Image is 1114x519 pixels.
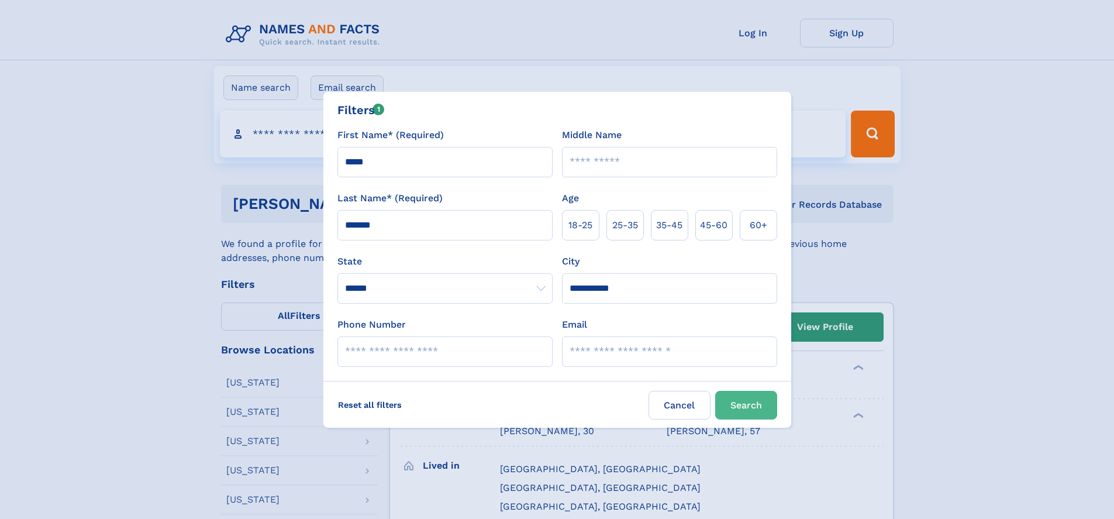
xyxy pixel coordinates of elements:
[337,101,385,119] div: Filters
[562,255,580,269] label: City
[330,391,409,419] label: Reset all filters
[562,128,622,142] label: Middle Name
[568,218,592,232] span: 18‑25
[750,218,767,232] span: 60+
[337,128,444,142] label: First Name* (Required)
[337,255,553,269] label: State
[337,191,443,205] label: Last Name* (Required)
[656,218,682,232] span: 35‑45
[337,318,406,332] label: Phone Number
[562,191,579,205] label: Age
[700,218,727,232] span: 45‑60
[612,218,638,232] span: 25‑35
[649,391,711,420] label: Cancel
[715,391,777,420] button: Search
[562,318,587,332] label: Email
